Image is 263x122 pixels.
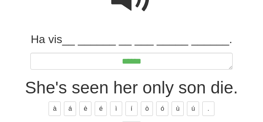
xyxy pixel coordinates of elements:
button: á [64,101,76,116]
button: é [95,101,107,116]
button: ì [110,101,122,116]
button: . [202,101,214,116]
button: ù [172,101,184,116]
div: Ha vis__ ______ __ ___ _____ ______. [6,32,257,47]
button: à [49,101,61,116]
div: She's seen her only son die. [6,76,257,100]
button: í [125,101,138,116]
button: è [79,101,91,116]
button: ó [156,101,168,116]
button: ú [187,101,199,116]
button: ò [141,101,153,116]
